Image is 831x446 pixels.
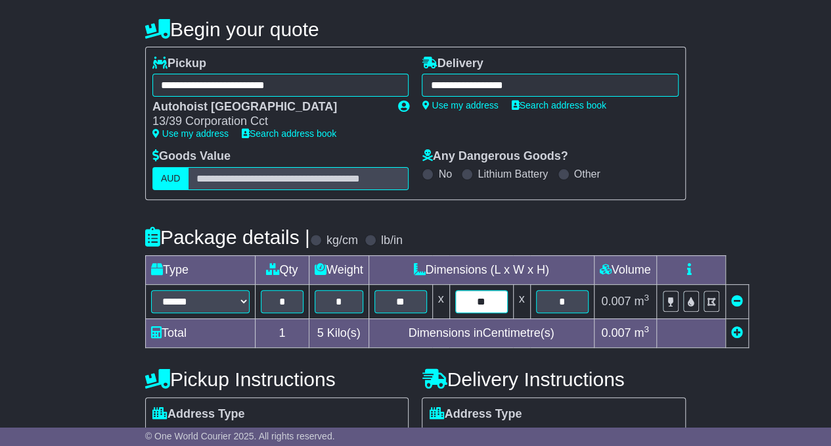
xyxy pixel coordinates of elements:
td: Weight [309,255,369,284]
td: Total [145,318,255,347]
label: lb/in [381,234,403,248]
td: Dimensions (L x W x H) [369,255,594,284]
td: Volume [594,255,656,284]
label: kg/cm [326,234,358,248]
span: 5 [317,326,324,339]
span: Air & Sea Depot [588,424,677,445]
span: Air & Sea Depot [311,424,399,445]
label: Delivery [422,57,483,71]
sup: 3 [644,293,649,303]
a: Use my address [152,128,229,139]
h4: Begin your quote [145,18,686,40]
a: Search address book [242,128,336,139]
label: Goods Value [152,149,231,164]
label: Address Type [152,407,245,422]
span: 0.007 [601,295,631,308]
td: x [432,284,449,318]
span: 0.007 [601,326,631,339]
label: No [438,168,451,180]
span: Residential [152,424,216,445]
td: x [513,284,530,318]
label: Address Type [429,407,522,422]
span: © One World Courier 2025. All rights reserved. [145,431,335,441]
td: 1 [255,318,309,347]
div: Autohoist [GEOGRAPHIC_DATA] [152,100,385,114]
span: Commercial [229,424,298,445]
a: Add new item [731,326,743,339]
td: Type [145,255,255,284]
sup: 3 [644,324,649,334]
label: Other [574,168,600,180]
span: Residential [429,424,493,445]
a: Remove this item [731,295,743,308]
h4: Delivery Instructions [422,368,686,390]
label: Pickup [152,57,206,71]
h4: Package details | [145,226,310,248]
h4: Pickup Instructions [145,368,409,390]
span: Commercial [506,424,575,445]
span: m [634,326,649,339]
a: Search address book [512,100,606,111]
td: Qty [255,255,309,284]
a: Use my address [422,100,498,111]
div: 13/39 Corporation Cct [152,114,385,129]
label: Any Dangerous Goods? [422,149,568,164]
td: Dimensions in Centimetre(s) [369,318,594,347]
span: m [634,295,649,308]
td: Kilo(s) [309,318,369,347]
label: Lithium Battery [478,168,548,180]
label: AUD [152,167,189,190]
